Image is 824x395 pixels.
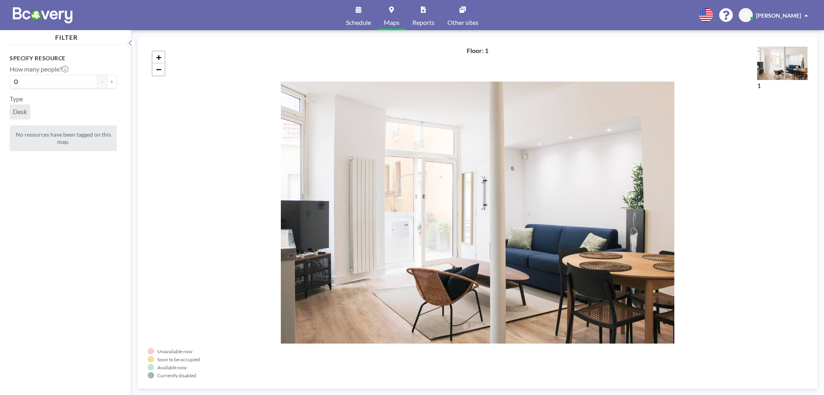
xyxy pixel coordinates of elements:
[13,108,27,116] span: Desk
[757,47,808,80] img: 7869a345d06d3b5a99f330bdc74f9ca3.png
[97,75,107,88] button: -
[13,7,72,23] img: organization-logo
[346,19,371,26] span: Schedule
[157,364,187,370] div: Available now
[156,52,161,62] span: +
[467,47,488,55] h4: Floor: 1
[157,348,192,354] div: Unavailable now
[10,95,23,103] label: Type
[10,55,117,62] h3: Specify resource
[447,19,478,26] span: Other sites
[107,75,117,88] button: +
[412,19,435,26] span: Reports
[10,65,68,73] label: How many people?
[152,63,165,76] a: Zoom out
[10,125,117,151] div: No resources have been tagged on this map.
[742,12,750,19] span: GF
[152,51,165,63] a: Zoom in
[157,356,200,362] div: Soon to be occupied
[757,82,761,89] label: 1
[756,12,801,19] span: [PERSON_NAME]
[156,64,161,74] span: −
[10,30,123,41] h4: FILTER
[384,19,400,26] span: Maps
[157,372,196,379] div: Currently disabled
